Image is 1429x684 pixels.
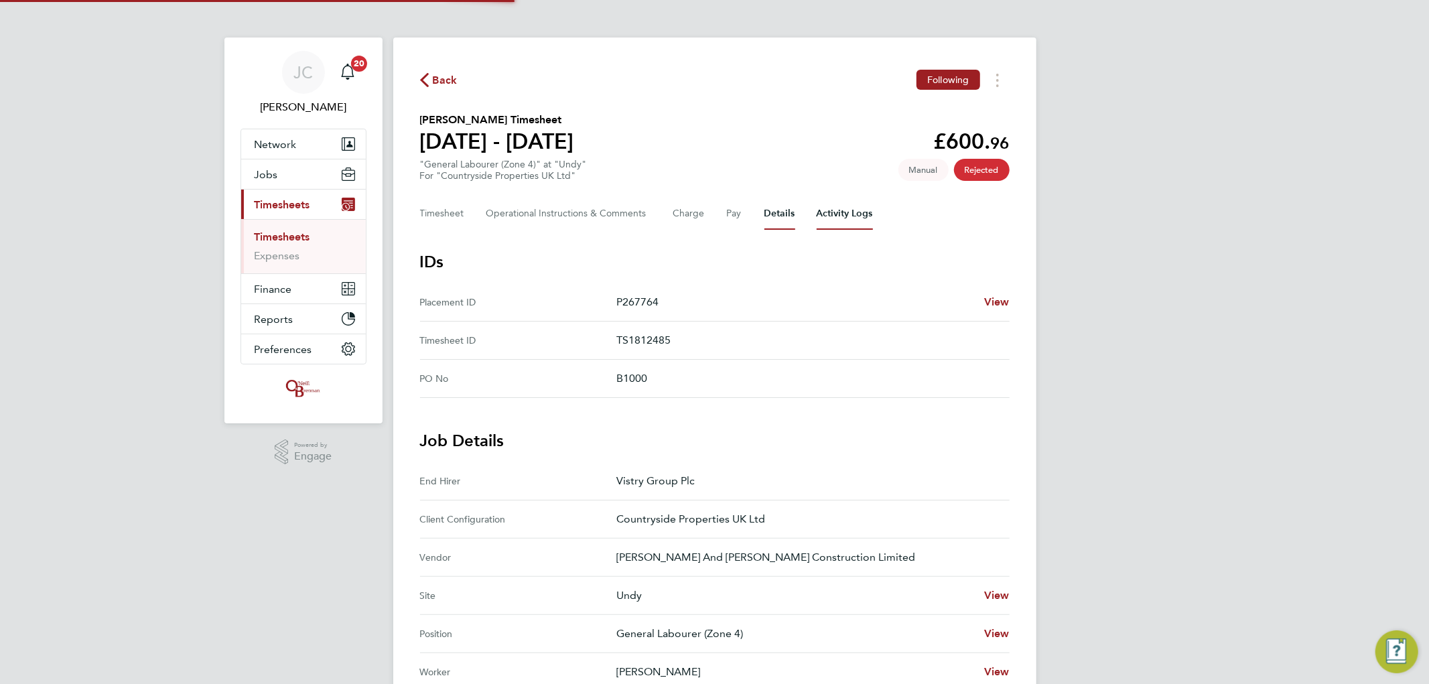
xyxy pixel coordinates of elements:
[224,38,383,423] nav: Main navigation
[420,370,616,387] div: PO No
[984,627,1010,640] span: View
[420,626,616,642] div: Position
[255,343,312,356] span: Preferences
[420,159,587,182] div: "General Labourer (Zone 4)" at "Undy"
[420,430,1010,452] h3: Job Details
[255,230,310,243] a: Timesheets
[984,626,1010,642] a: View
[898,159,949,181] span: This timesheet was manually created.
[420,332,616,348] div: Timesheet ID
[984,664,1010,680] a: View
[984,295,1010,308] span: View
[255,283,292,295] span: Finance
[241,378,366,399] a: Go to home page
[420,664,616,680] div: Worker
[954,159,1010,181] span: This timesheet has been rejected.
[255,138,297,151] span: Network
[817,198,873,230] button: Activity Logs
[984,294,1010,310] a: View
[241,274,366,303] button: Finance
[420,112,574,128] h2: [PERSON_NAME] Timesheet
[486,198,652,230] button: Operational Instructions & Comments
[420,198,465,230] button: Timesheet
[294,451,332,462] span: Engage
[616,332,999,348] p: TS1812485
[616,294,973,310] p: P267764
[283,378,322,399] img: oneillandbrennan-logo-retina.png
[293,64,313,81] span: JC
[934,129,1010,154] app-decimal: £600.
[241,159,366,189] button: Jobs
[927,74,969,86] span: Following
[616,626,973,642] p: General Labourer (Zone 4)
[616,511,999,527] p: Countryside Properties UK Ltd
[673,198,705,230] button: Charge
[420,511,616,527] div: Client Configuration
[433,72,458,88] span: Back
[420,170,587,182] div: For "Countryside Properties UK Ltd"
[241,190,366,219] button: Timesheets
[984,665,1010,678] span: View
[351,56,367,72] span: 20
[916,70,979,90] button: Following
[616,370,999,387] p: B1000
[255,313,293,326] span: Reports
[420,128,574,155] h1: [DATE] - [DATE]
[984,589,1010,602] span: View
[255,198,310,211] span: Timesheets
[727,198,743,230] button: Pay
[241,304,366,334] button: Reports
[241,51,366,115] a: JC[PERSON_NAME]
[420,251,1010,273] h3: IDs
[420,473,616,489] div: End Hirer
[985,70,1010,90] button: Timesheets Menu
[616,549,999,565] p: [PERSON_NAME] And [PERSON_NAME] Construction Limited
[255,249,300,262] a: Expenses
[420,72,458,88] button: Back
[241,219,366,273] div: Timesheets
[241,129,366,159] button: Network
[334,51,361,94] a: 20
[420,294,616,310] div: Placement ID
[764,198,795,230] button: Details
[616,664,973,680] p: [PERSON_NAME]
[241,99,366,115] span: James Crawley
[984,588,1010,604] a: View
[294,439,332,451] span: Powered by
[1375,630,1418,673] button: Engage Resource Center
[616,473,999,489] p: Vistry Group Plc
[241,334,366,364] button: Preferences
[275,439,332,465] a: Powered byEngage
[616,588,973,604] p: Undy
[420,588,616,604] div: Site
[991,133,1010,153] span: 96
[420,549,616,565] div: Vendor
[255,168,278,181] span: Jobs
